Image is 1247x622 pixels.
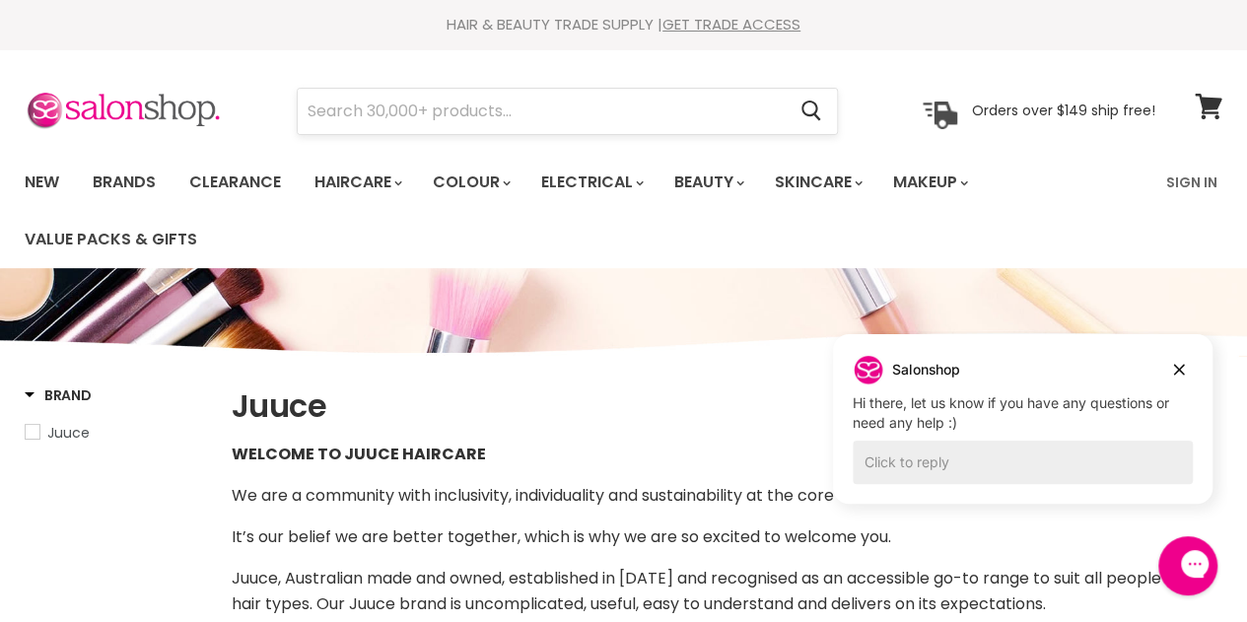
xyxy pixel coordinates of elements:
a: New [10,162,74,203]
a: Clearance [174,162,296,203]
a: Skincare [760,162,874,203]
a: Makeup [878,162,980,203]
h1: Juuce [232,385,1222,427]
span: Juuce [47,423,90,443]
iframe: Gorgias live chat campaigns [818,331,1227,533]
a: Sign In [1154,162,1229,203]
h3: Brand [25,385,92,405]
a: Haircare [300,162,414,203]
a: Brands [78,162,171,203]
p: Juuce, Australian made and owned, established in [DATE] and recognised as an accessible go-to ran... [232,566,1222,617]
button: Search [785,89,837,134]
a: Value Packs & Gifts [10,219,212,260]
form: Product [297,88,838,135]
a: GET TRADE ACCESS [662,14,800,35]
a: Colour [418,162,522,203]
a: Electrical [526,162,656,203]
a: Beauty [659,162,756,203]
input: Search [298,89,785,134]
iframe: Gorgias live chat messenger [1148,529,1227,602]
p: We are a community with inclusivity, individuality and sustainability at the core of our brand. [232,483,1222,509]
a: Juuce [25,422,207,444]
p: It’s our belief we are better together, which is why we are so excited to welcome you. [232,524,1222,550]
strong: WELCOME TO JUUCE HAIRCARE [232,443,486,465]
ul: Main menu [10,154,1154,268]
p: Orders over $149 ship free! [972,102,1155,119]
